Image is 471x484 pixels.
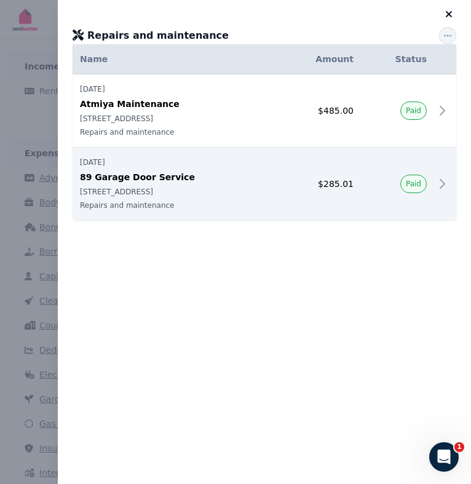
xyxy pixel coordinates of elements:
p: [DATE] [80,84,271,94]
span: Paid [406,106,421,116]
p: 89 Garage Door Service [80,167,271,187]
p: [STREET_ADDRESS] [80,114,271,124]
p: Atmiya Maintenance [80,94,271,114]
th: Amount [278,44,362,74]
span: Repairs and maintenance [87,28,229,43]
th: Status [361,44,434,74]
p: Repairs and maintenance [80,200,271,210]
p: [DATE] [80,157,271,167]
p: Repairs and maintenance [80,127,271,137]
th: Name [73,44,278,74]
iframe: Intercom live chat [429,442,459,472]
span: Paid [406,179,421,189]
span: 1 [454,442,464,452]
p: [STREET_ADDRESS] [80,187,271,197]
td: $285.01 [278,148,362,221]
td: $485.00 [278,74,362,148]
